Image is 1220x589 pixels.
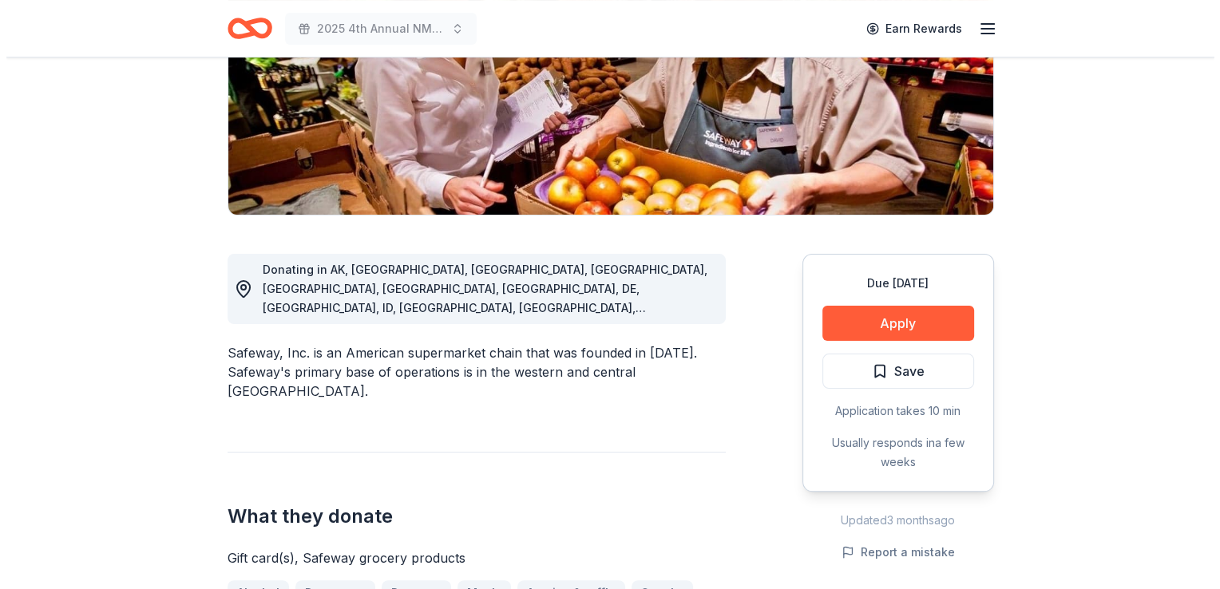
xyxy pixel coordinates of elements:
[835,543,949,562] button: Report a mistake
[221,504,719,529] h2: What they donate
[256,263,701,468] span: Donating in AK, [GEOGRAPHIC_DATA], [GEOGRAPHIC_DATA], [GEOGRAPHIC_DATA], [GEOGRAPHIC_DATA], [GEOG...
[816,433,968,472] div: Usually responds in a few weeks
[311,19,438,38] span: 2025 4th Annual NMAEYC Snowball Gala
[279,13,470,45] button: 2025 4th Annual NMAEYC Snowball Gala
[816,306,968,341] button: Apply
[816,274,968,293] div: Due [DATE]
[888,361,918,381] span: Save
[850,14,965,43] a: Earn Rewards
[816,401,968,421] div: Application takes 10 min
[221,10,266,47] a: Home
[816,354,968,389] button: Save
[221,548,719,567] div: Gift card(s), Safeway grocery products
[221,343,719,401] div: Safeway, Inc. is an American supermarket chain that was founded in [DATE]. Safeway's primary base...
[796,511,988,530] div: Updated 3 months ago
